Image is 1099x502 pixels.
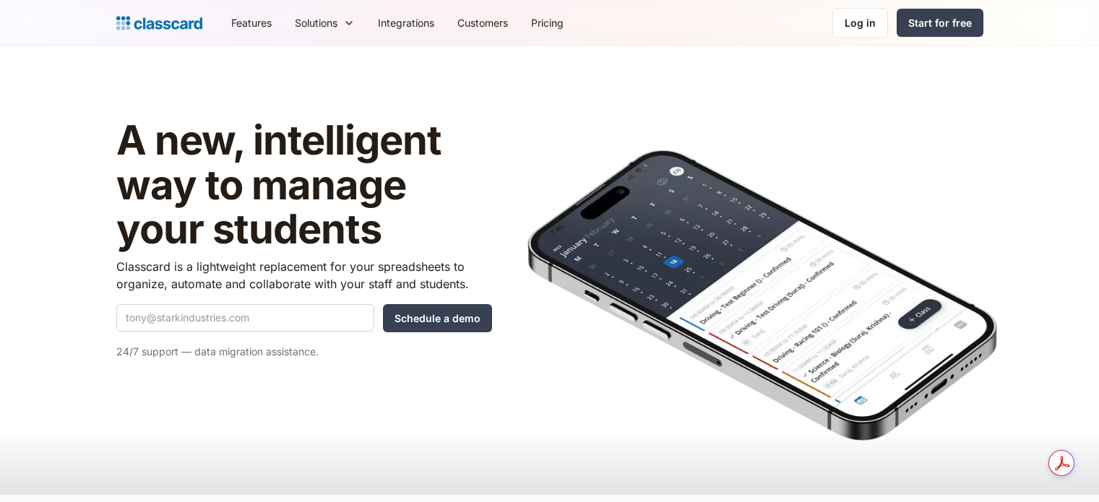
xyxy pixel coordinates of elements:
[116,304,374,332] input: tony@starkindustries.com
[295,15,337,30] div: Solutions
[283,7,366,39] div: Solutions
[832,8,888,38] a: Log in
[116,13,202,33] a: Logo
[116,258,492,293] p: Classcard is a lightweight replacement for your spreadsheets to organize, automate and collaborat...
[116,343,492,360] p: 24/7 support — data migration assistance.
[366,7,446,39] a: Integrations
[383,304,492,332] input: Schedule a demo
[845,15,876,30] div: Log in
[116,304,492,332] form: Quick Demo Form
[520,7,575,39] a: Pricing
[220,7,283,39] a: Features
[908,15,972,30] div: Start for free
[897,9,983,37] a: Start for free
[116,118,492,252] h1: A new, intelligent way to manage your students
[446,7,520,39] a: Customers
